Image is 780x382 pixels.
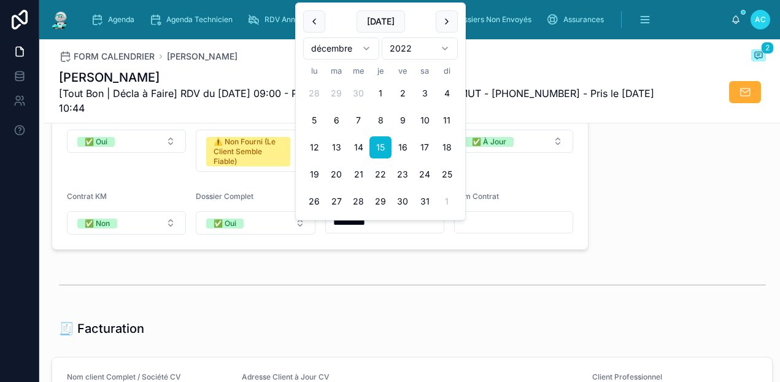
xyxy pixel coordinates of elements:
th: jeudi [369,64,392,77]
button: vendredi 30 décembre 2022 [392,190,414,212]
span: Client Professionnel [592,372,662,381]
button: jeudi 15 décembre 2022, selected [369,136,392,158]
span: Contrat KM [67,192,107,201]
button: jeudi 22 décembre 2022 [369,163,392,185]
th: vendredi [392,64,414,77]
th: mardi [325,64,347,77]
a: FORM CALENDRIER [59,50,155,63]
span: Agenda [108,15,134,25]
table: décembre 2022 [303,64,458,212]
div: ✅ Oui [214,219,236,228]
button: jeudi 29 décembre 2022 [369,190,392,212]
h1: 🧾 Facturation [59,320,144,337]
button: mercredi 28 décembre 2022 [347,190,369,212]
button: lundi 28 novembre 2022 [303,82,325,104]
button: samedi 17 décembre 2022 [414,136,436,158]
div: ✅ À Jour [472,137,506,147]
button: mardi 6 décembre 2022 [325,109,347,131]
span: 2 [761,42,774,54]
div: ✅ Non [85,219,110,228]
span: Assurances [563,15,604,25]
span: Nom Contrat [454,192,499,201]
button: samedi 24 décembre 2022 [414,163,436,185]
a: Assurances [543,9,612,31]
button: lundi 19 décembre 2022 [303,163,325,185]
button: mercredi 14 décembre 2022 [347,136,369,158]
span: AC [755,15,766,25]
div: ✅ Oui [85,137,107,147]
button: 2 [751,49,766,64]
button: samedi 10 décembre 2022 [414,109,436,131]
button: [DATE] [357,10,405,33]
span: FORM CALENDRIER [74,50,155,63]
span: Agenda Technicien [166,15,233,25]
button: lundi 12 décembre 2022 [303,136,325,158]
h1: [PERSON_NAME] [59,69,674,86]
button: Select Button [67,130,186,153]
button: lundi 26 décembre 2022 [303,190,325,212]
button: dimanche 25 décembre 2022 [436,163,458,185]
a: Dossiers Non Envoyés [433,9,540,31]
th: lundi [303,64,325,77]
img: App logo [49,10,71,29]
button: dimanche 4 décembre 2022 [436,82,458,104]
span: RDV Annulés [265,15,309,25]
button: vendredi 2 décembre 2022 [392,82,414,104]
a: Agenda Technicien [145,9,241,31]
button: dimanche 1 janvier 2023 [436,190,458,212]
button: vendredi 23 décembre 2022 [392,163,414,185]
button: jeudi 1 décembre 2022 [369,82,392,104]
button: mardi 13 décembre 2022 [325,136,347,158]
button: samedi 31 décembre 2022 [414,190,436,212]
span: Dossiers Non Envoyés [454,15,531,25]
button: mercredi 30 novembre 2022 [347,82,369,104]
th: samedi [414,64,436,77]
button: mardi 29 novembre 2022 [325,82,347,104]
th: mercredi [347,64,369,77]
th: dimanche [436,64,458,77]
span: Nom client Complet / Société CV [67,372,181,381]
button: dimanche 18 décembre 2022 [436,136,458,158]
button: mardi 20 décembre 2022 [325,163,347,185]
a: RDV Annulés [244,9,318,31]
button: vendredi 16 décembre 2022 [392,136,414,158]
button: vendredi 9 décembre 2022 [392,109,414,131]
button: Select Button [196,211,315,235]
button: jeudi 8 décembre 2022 [369,109,392,131]
span: Adresse Client à Jour CV [242,372,330,381]
div: scrollable content [81,6,731,33]
button: Select Button [454,130,573,153]
a: [PERSON_NAME] [167,50,237,63]
button: mercredi 21 décembre 2022 [347,163,369,185]
div: ⚠️ Non Fourni (Le Client Semble Fiable) [214,137,282,166]
button: samedi 3 décembre 2022 [414,82,436,104]
span: [Tout Bon | Décla à Faire] RDV du [DATE] 09:00 - Pare-Brise - Golf6 - BZ745RS - MATMUT - [PHONE_N... [59,86,674,115]
button: Select Button [67,211,186,235]
a: Agenda [87,9,143,31]
button: lundi 5 décembre 2022 [303,109,325,131]
button: mercredi 7 décembre 2022 [347,109,369,131]
button: dimanche 11 décembre 2022 [436,109,458,131]
span: Dossier Complet [196,192,253,201]
button: Select Button [196,130,315,172]
button: mardi 27 décembre 2022 [325,190,347,212]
